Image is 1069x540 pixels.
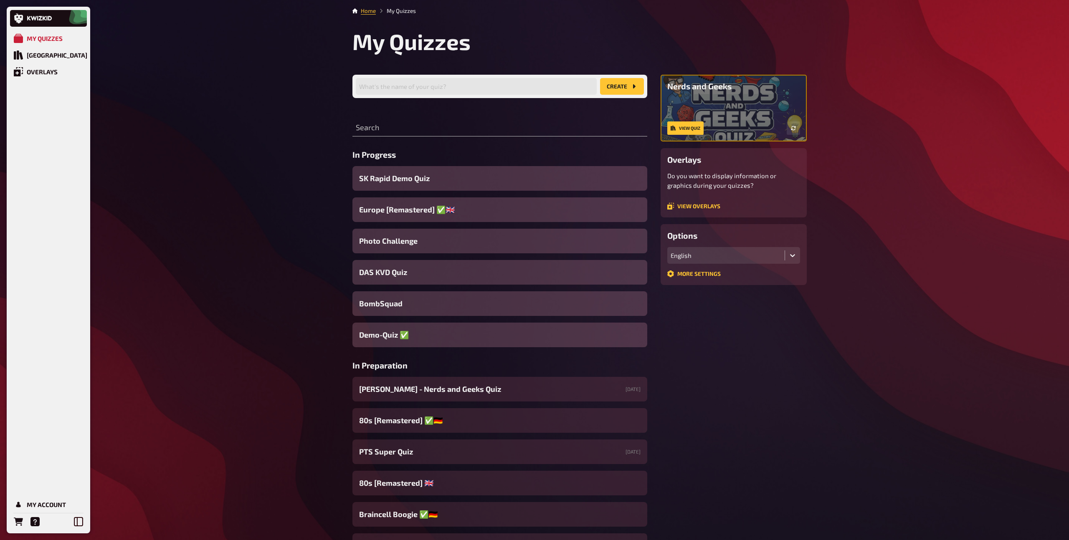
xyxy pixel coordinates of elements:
span: PTS Super Quiz [359,446,413,457]
a: My Quizzes [10,30,87,47]
h3: Overlays [667,155,800,164]
div: English [671,252,781,259]
div: My Quizzes [27,35,63,42]
div: Overlays [27,68,58,76]
div: [GEOGRAPHIC_DATA] [27,51,87,59]
a: BombSquad [352,291,647,316]
a: More settings [667,270,721,277]
a: Demo-Quiz ✅​ [352,323,647,347]
li: Home [361,7,376,15]
a: Photo Challenge [352,229,647,253]
p: Do you want to display information or graphics during your quizzes? [667,171,800,190]
a: 80s [Remastered] ​🇬🇧​ [352,471,647,495]
a: Overlays [10,63,87,80]
span: Braincell Boogie ✅​🇩🇪 [359,509,438,520]
a: 80s [Remastered] ​✅​🇩🇪 [352,408,647,433]
a: PTS Super Quiz[DATE] [352,439,647,464]
input: What's the name of your quiz? [356,78,597,95]
span: 80s [Remastered] ​🇬🇧​ [359,477,433,489]
a: Help [27,513,43,530]
div: My Account [27,501,66,508]
h3: Nerds and Geeks [667,81,800,91]
h3: In Progress [352,150,647,159]
a: My Account [10,496,87,513]
h3: In Preparation [352,361,647,370]
a: View overlays [667,203,720,209]
a: DAS KVD Quiz [352,260,647,285]
a: [PERSON_NAME] - Nerds and Geeks Quiz[DATE] [352,377,647,401]
span: SK Rapid Demo Quiz [359,173,430,184]
li: My Quizzes [376,7,416,15]
span: 80s [Remastered] ​✅​🇩🇪 [359,415,443,426]
h1: My Quizzes [352,28,807,55]
a: Braincell Boogie ✅​🇩🇪 [352,502,647,527]
a: Home [361,8,376,14]
small: [DATE] [626,448,641,455]
span: DAS KVD Quiz [359,267,407,278]
h3: Options [667,231,800,240]
input: Search [352,120,647,136]
a: Quiz Library [10,47,87,63]
span: [PERSON_NAME] - Nerds and Geeks Quiz [359,384,501,395]
a: View quiz [667,121,704,135]
a: SK Rapid Demo Quiz [352,166,647,191]
a: Orders [10,513,27,530]
button: create [600,78,644,95]
small: [DATE] [626,386,641,393]
span: Europe [Remastered] ✅​🇬🇧​ [359,204,455,215]
span: Demo-Quiz ✅​ [359,329,409,341]
span: BombSquad [359,298,403,309]
span: Photo Challenge [359,235,418,247]
a: Europe [Remastered] ✅​🇬🇧​ [352,197,647,222]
